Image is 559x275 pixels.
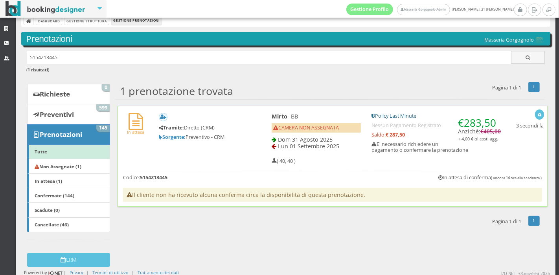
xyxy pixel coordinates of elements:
[371,132,501,138] h5: Saldo:
[27,84,110,104] a: Richieste 0
[386,131,405,138] strong: € 287,50
[272,113,361,120] h4: - BB
[27,173,110,188] a: In attesa (1)
[438,175,542,180] h5: In attesa di conferma
[528,216,540,226] a: 1
[35,221,69,228] b: Cancellate (46)
[27,202,110,217] a: Scadute (0)
[40,89,70,98] b: Richieste
[458,113,501,142] h4: Anzichè:
[272,113,287,120] b: Mirto
[274,124,339,131] span: CAMERA NON ASSEGNATA
[27,144,110,159] a: Tutte
[159,134,186,140] b: Sorgente:
[458,136,498,142] small: + 4,00 € di costi agg.
[112,16,162,25] li: Gestione Prenotazioni
[140,174,167,181] b: 5154Z13445
[102,84,110,91] span: 0
[346,4,394,15] a: Gestione Profilo
[464,116,496,130] span: 283,50
[272,158,296,164] h5: ( 40, 40 )
[480,128,501,135] span: €
[27,188,110,203] a: Confermate (144)
[484,37,545,44] h5: Masseria Gorgognolo
[159,134,245,140] h5: Preventivo - CRM
[35,178,62,184] b: In attesa (1)
[278,136,333,143] span: Dom 31 Agosto 2025
[123,188,542,202] h4: Il cliente non ha ricevuto alcuna conferma circa la disponibilità di questa prenotazione.
[64,16,108,25] a: Gestione Struttura
[491,175,542,180] small: ( ancora 14 ore alla scadenza )
[492,219,521,224] h5: Pagina 1 di 1
[123,175,167,180] h5: Codice:
[96,104,110,111] span: 599
[278,142,339,150] span: Lun 01 Settembre 2025
[27,124,110,145] a: Prenotazioni 145
[27,34,545,44] h3: Prenotazioni
[28,67,48,73] b: 1 risultati
[96,125,110,132] span: 145
[27,159,110,174] a: Non Assegnate (1)
[534,37,545,44] img: 0603869b585f11eeb13b0a069e529790.png
[36,16,62,25] a: Dashboard
[346,4,514,15] span: [PERSON_NAME], 31 [PERSON_NAME]
[6,1,85,16] img: BookingDesigner.com
[397,4,450,15] a: Masseria Gorgognolo Admin
[120,85,233,97] h2: 1 prenotazione trovata
[371,122,501,128] h5: Nessun Pagamento Registrato
[159,125,245,131] h5: Diretto (CRM)
[492,85,521,91] h5: Pagina 1 di 1
[159,124,184,131] b: Tramite:
[27,253,110,267] button: CRM
[40,130,82,139] b: Prenotazioni
[127,123,144,135] a: In attesa
[458,116,496,130] span: €
[27,104,110,124] a: Preventivi 599
[35,163,81,169] b: Non Assegnate (1)
[35,148,47,155] b: Tutte
[371,141,501,153] h5: E' necessario richiedere un pagamento o confermare la prenotazione
[27,51,511,64] input: Ricerca cliente - (inserisci il codice, il nome, il cognome, il numero di telefono o la mail)
[35,192,74,199] b: Confermate (144)
[371,113,501,119] h5: Policy Last Minute
[27,67,545,73] h6: ( )
[528,82,540,92] a: 1
[35,207,60,213] b: Scadute (0)
[40,110,74,119] b: Preventivi
[516,123,544,129] h5: 3 secondi fa
[484,128,501,135] span: 405,00
[27,217,110,232] a: Cancellate (46)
